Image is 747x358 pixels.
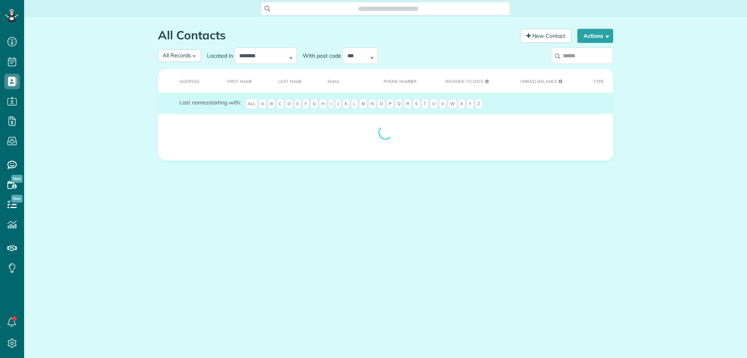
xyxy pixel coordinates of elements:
[201,52,235,60] label: Located in
[433,69,509,93] th: Revenue to Date
[163,52,191,59] span: All Records
[245,99,258,109] span: All
[328,99,334,109] span: I
[359,99,367,109] span: M
[475,99,482,109] span: Z
[439,99,447,109] span: V
[404,99,412,109] span: R
[11,195,23,203] span: New
[215,69,266,93] th: First Name
[319,99,327,109] span: H
[158,69,215,93] th: Address
[448,99,457,109] span: W
[368,99,376,109] span: N
[266,69,316,93] th: Last Name
[508,69,581,93] th: Unpaid Balance
[268,99,275,109] span: B
[335,99,341,109] span: J
[294,99,301,109] span: E
[413,99,420,109] span: S
[259,99,267,109] span: A
[285,99,293,109] span: D
[302,99,309,109] span: F
[466,99,474,109] span: Y
[577,29,613,43] button: Actions
[179,99,241,106] label: starting with:
[342,99,350,109] span: K
[351,99,358,109] span: L
[395,99,403,109] span: Q
[276,99,284,109] span: C
[520,29,572,43] a: New Contact
[372,69,433,93] th: Phone number
[581,69,613,93] th: Type
[316,69,372,93] th: Email
[366,5,410,12] span: Search ZenMaid…
[310,99,318,109] span: G
[430,99,438,109] span: U
[179,99,209,106] span: Last names
[458,99,465,109] span: X
[158,29,514,42] h1: All Contacts
[297,52,343,60] label: With post code
[421,99,429,109] span: T
[11,175,23,183] span: New
[386,99,394,109] span: P
[377,99,385,109] span: O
